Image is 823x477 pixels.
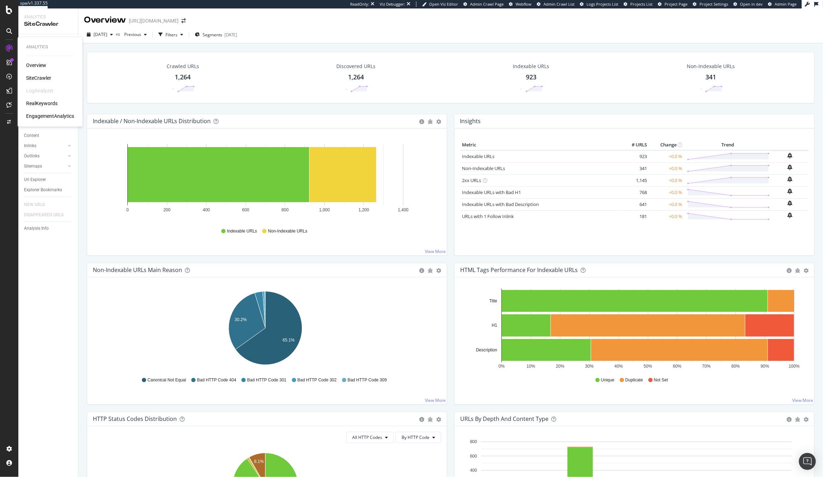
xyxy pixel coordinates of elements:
[699,1,728,7] span: Project Settings
[775,1,797,7] span: Admin Page
[436,119,441,124] div: gear
[499,364,505,369] text: 0%
[804,268,809,273] div: gear
[470,468,477,473] text: 400
[687,63,735,70] div: Non-Indexable URLs
[489,298,498,303] text: Title
[630,1,653,7] span: Projects List
[419,119,424,124] div: circle-info
[348,377,387,383] span: Bad HTTP Code 309
[460,415,548,422] div: URLs by Depth and Content Type
[93,117,211,125] div: Indexable / Non-Indexable URLs Distribution
[192,29,240,40] button: Segments[DATE]
[556,364,564,369] text: 20%
[24,225,73,232] a: Analysis Info
[163,207,170,212] text: 200
[673,364,681,369] text: 60%
[24,20,72,28] div: SiteCrawler
[649,140,684,150] th: Change
[649,198,684,210] td: +0.0 %
[93,140,438,222] svg: A chart.
[625,377,643,383] span: Duplicate
[172,86,174,92] div: -
[346,86,347,92] div: -
[425,248,446,254] a: View More
[425,397,446,403] a: View More
[460,266,578,273] div: HTML Tags Performance for Indexable URLs
[513,63,549,70] div: Indexable URLs
[121,31,141,37] span: Previous
[268,228,307,234] span: Non-Indexable URLs
[787,417,792,422] div: circle-info
[462,201,539,207] a: Indexable URLs with Bad Description
[521,86,522,92] div: -
[24,225,49,232] div: Analysis Info
[26,87,54,94] div: LogAnalyzer
[705,73,716,82] div: 341
[24,201,45,209] div: NEW URLS
[24,132,73,139] a: Content
[419,268,424,273] div: circle-info
[24,186,73,194] a: Explorer Bookmarks
[242,207,249,212] text: 600
[24,142,36,150] div: Inlinks
[436,268,441,273] div: gear
[26,100,58,107] div: RealKeywords
[476,348,497,352] text: Description
[93,289,438,370] svg: A chart.
[620,140,649,150] th: # URLS
[282,207,289,212] text: 800
[658,1,687,7] a: Project Page
[700,86,702,92] div: -
[26,113,74,120] div: EngagementAnalytics
[526,73,536,82] div: 923
[470,454,477,459] text: 600
[24,142,66,150] a: Inlinks
[121,29,150,40] button: Previous
[148,377,186,383] span: Canonical Not Equal
[428,417,433,422] div: bug
[649,150,684,163] td: +0.0 %
[352,434,382,440] span: All HTTP Codes
[203,32,222,38] span: Segments
[402,434,429,440] span: By HTTP Code
[649,162,684,174] td: +0.0 %
[788,164,793,170] div: bell-plus
[24,163,66,170] a: Sitemaps
[24,163,42,170] div: Sitemaps
[93,415,177,422] div: HTTP Status Codes Distribution
[693,1,728,7] a: Project Settings
[460,116,481,126] h4: Insights
[24,211,64,219] div: DISAPPEARED URLS
[24,201,52,209] a: NEW URLS
[732,364,740,369] text: 80%
[428,268,433,273] div: bug
[649,186,684,198] td: +0.0 %
[26,74,51,81] a: SiteCrawler
[788,153,793,158] div: bell-plus
[359,207,369,212] text: 1,200
[24,176,73,183] a: Url Explorer
[788,200,793,206] div: bell-plus
[620,186,649,198] td: 768
[460,289,805,370] svg: A chart.
[24,186,62,194] div: Explorer Bookmarks
[283,338,295,343] text: 65.1%
[24,211,71,219] a: DISAPPEARED URLS
[804,417,809,422] div: gear
[462,213,514,219] a: URLs with 1 Follow Inlink
[24,176,46,183] div: Url Explorer
[93,266,182,273] div: Non-Indexable URLs Main Reason
[587,1,618,7] span: Logs Projects List
[733,1,763,7] a: Open in dev
[197,377,236,383] span: Bad HTTP Code 404
[436,417,441,422] div: gear
[620,162,649,174] td: 341
[298,377,337,383] span: Bad HTTP Code 302
[614,364,623,369] text: 40%
[126,207,129,212] text: 0
[799,453,816,470] div: Open Intercom Messenger
[428,119,433,124] div: bug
